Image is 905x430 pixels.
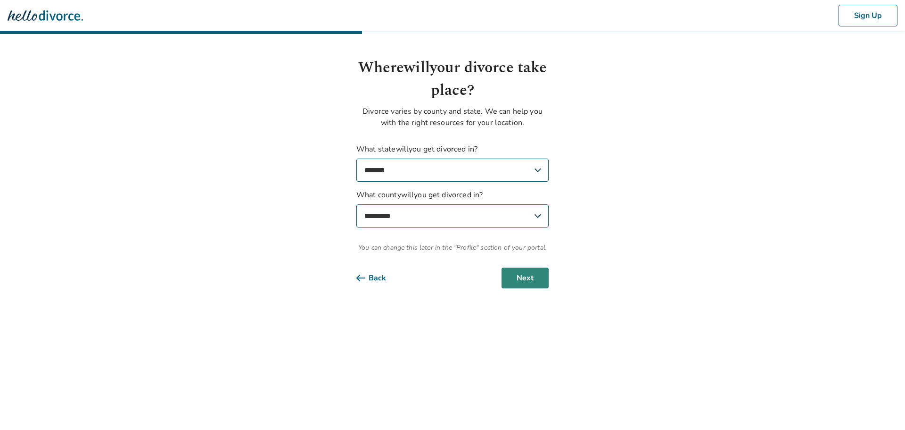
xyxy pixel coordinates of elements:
[356,204,549,228] select: What countywillyou get divorced in?
[356,243,549,253] span: You can change this later in the "Profile" section of your portal.
[356,106,549,128] p: Divorce varies by county and state. We can help you with the right resources for your location.
[839,5,897,26] button: Sign Up
[356,159,549,182] select: What statewillyou get divorced in?
[858,385,905,430] iframe: Chat Widget
[356,57,549,102] h1: Where will your divorce take place?
[356,189,549,228] label: What county will you get divorced in?
[356,268,401,288] button: Back
[502,268,549,288] button: Next
[8,6,83,25] img: Hello Divorce Logo
[356,143,549,182] label: What state will you get divorced in?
